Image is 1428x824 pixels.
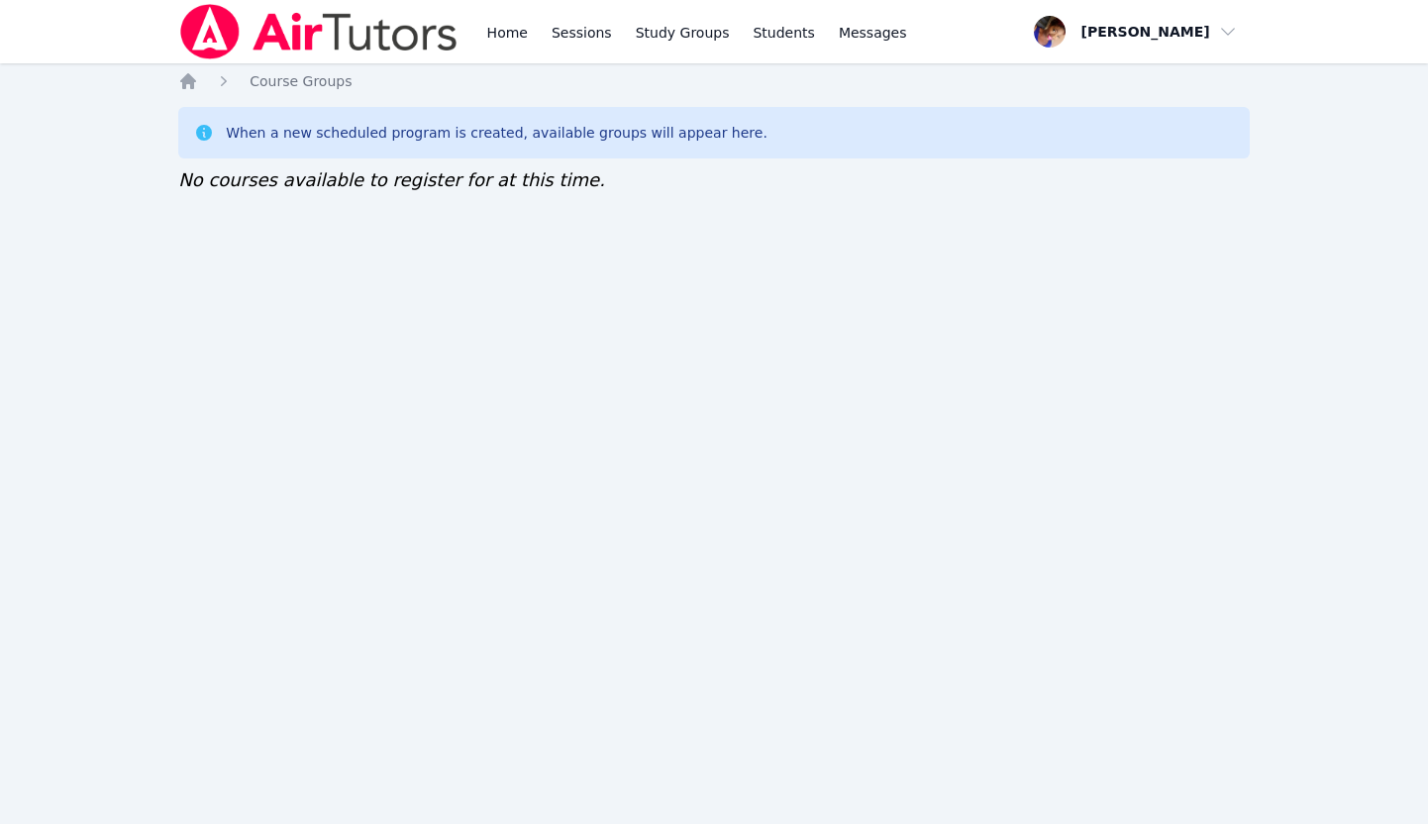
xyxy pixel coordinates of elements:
span: Messages [839,23,907,43]
img: Air Tutors [178,4,459,59]
span: No courses available to register for at this time. [178,169,605,190]
a: Course Groups [250,71,352,91]
div: When a new scheduled program is created, available groups will appear here. [226,123,767,143]
span: Course Groups [250,73,352,89]
nav: Breadcrumb [178,71,1250,91]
